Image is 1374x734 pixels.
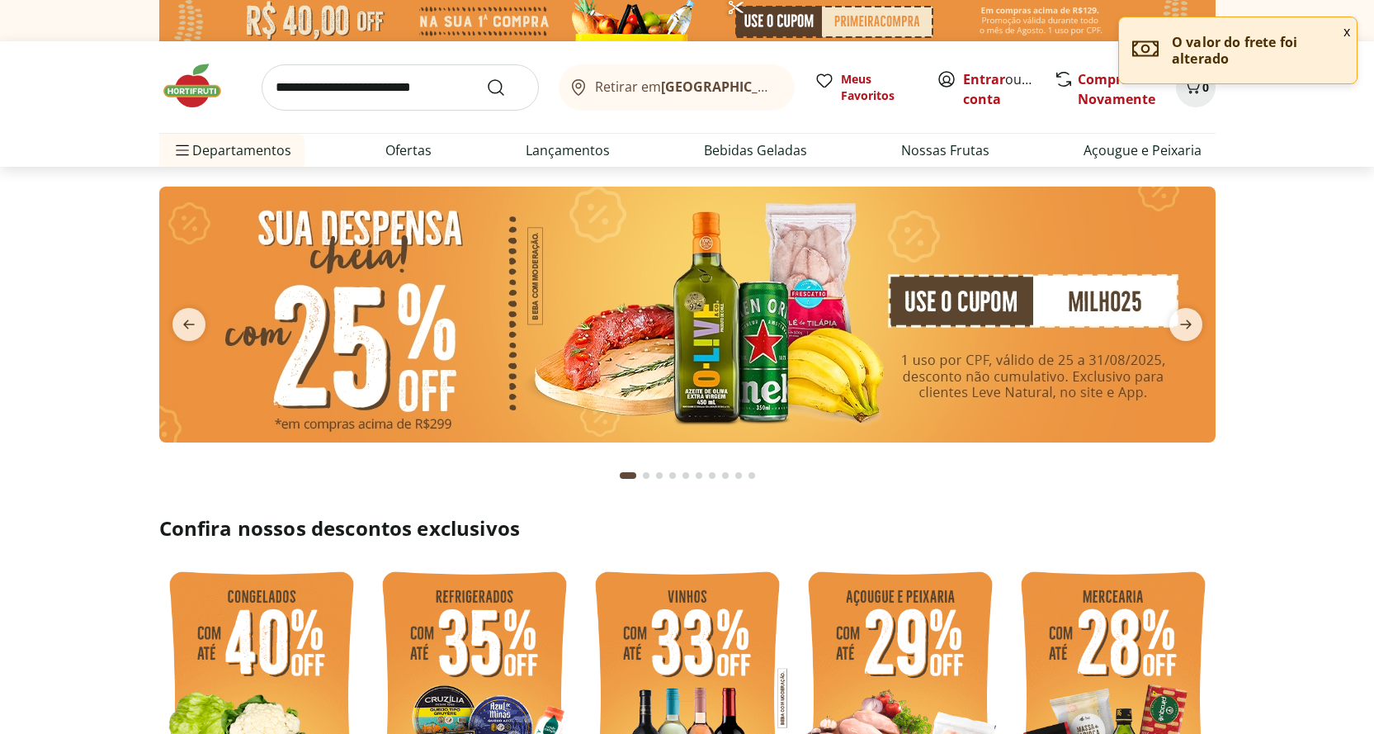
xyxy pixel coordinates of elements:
button: Go to page 3 from fs-carousel [653,456,666,495]
button: Carrinho [1176,68,1216,107]
h2: Confira nossos descontos exclusivos [159,515,1216,542]
span: Departamentos [172,130,291,170]
a: Meus Favoritos [814,71,917,104]
img: Hortifruti [159,61,242,111]
p: O valor do frete foi alterado [1172,34,1343,67]
span: Retirar em [595,79,777,94]
span: Meus Favoritos [841,71,917,104]
a: Entrar [963,70,1005,88]
a: Comprar Novamente [1078,70,1155,108]
a: Nossas Frutas [901,140,989,160]
img: cupom [159,187,1216,443]
a: Lançamentos [526,140,610,160]
button: Go to page 2 from fs-carousel [640,456,653,495]
button: Go to page 10 from fs-carousel [745,456,758,495]
button: Menu [172,130,192,170]
button: Go to page 4 from fs-carousel [666,456,679,495]
b: [GEOGRAPHIC_DATA]/[GEOGRAPHIC_DATA] [661,78,939,96]
span: ou [963,69,1036,109]
button: Current page from fs-carousel [616,456,640,495]
button: Retirar em[GEOGRAPHIC_DATA]/[GEOGRAPHIC_DATA] [559,64,795,111]
button: Go to page 7 from fs-carousel [706,456,719,495]
button: Go to page 9 from fs-carousel [732,456,745,495]
a: Bebidas Geladas [704,140,807,160]
button: Submit Search [486,78,526,97]
button: Go to page 5 from fs-carousel [679,456,692,495]
a: Ofertas [385,140,432,160]
button: previous [159,308,219,341]
a: Criar conta [963,70,1054,108]
span: 0 [1202,79,1209,95]
input: search [262,64,539,111]
button: Go to page 6 from fs-carousel [692,456,706,495]
button: Go to page 8 from fs-carousel [719,456,732,495]
a: Açougue e Peixaria [1084,140,1202,160]
button: next [1156,308,1216,341]
button: Fechar notificação [1337,17,1357,45]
